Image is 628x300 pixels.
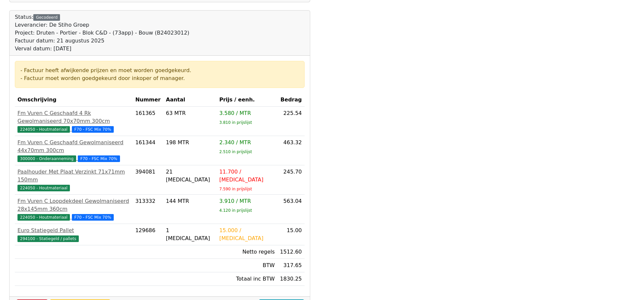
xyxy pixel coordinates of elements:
a: Fm Vuren C Loopdekdeel Gewolmaniseerd 28x145mm 360cm224050 - Houtmateriaal F70 - FSC Mix 70% [17,197,130,221]
div: 15.000 / [MEDICAL_DATA] [219,227,275,242]
sub: 2.510 in prijslijst [219,150,252,154]
div: Gecodeerd [33,14,60,21]
th: Aantal [163,93,217,107]
th: Bedrag [277,93,304,107]
div: 11.700 / [MEDICAL_DATA] [219,168,275,184]
div: Euro Statiegeld Pallet [17,227,130,234]
td: 313332 [133,195,163,224]
a: Fm Vuren C Geschaafd Gewolmaniseerd 44x70mm 300cm300000 - Onderaanneming F70 - FSC Mix 70% [17,139,130,162]
td: 245.70 [277,165,304,195]
a: Paalhouder Met Plaat Verzinkt 71x71mm 150mm224050 - Houtmateriaal [17,168,130,192]
div: Fm Vuren C Geschaafd 4 Rk Gewolmaniseerd 70x70mm 300cm [17,109,130,125]
th: Prijs / eenh. [217,93,277,107]
div: 21 [MEDICAL_DATA] [166,168,214,184]
span: F70 - FSC Mix 70% [72,126,114,133]
td: 225.54 [277,107,304,136]
div: Fm Vuren C Loopdekdeel Gewolmaniseerd 28x145mm 360cm [17,197,130,213]
div: 63 MTR [166,109,214,117]
td: BTW [217,259,277,272]
span: F70 - FSC Mix 70% [78,155,120,162]
td: 394081 [133,165,163,195]
div: Status: [15,13,189,53]
th: Omschrijving [15,93,133,107]
td: 1830.25 [277,272,304,286]
span: 224050 - Houtmateriaal [17,214,70,221]
td: 563.04 [277,195,304,224]
div: 144 MTR [166,197,214,205]
a: Fm Vuren C Geschaafd 4 Rk Gewolmaniseerd 70x70mm 300cm224050 - Houtmateriaal F70 - FSC Mix 70% [17,109,130,133]
td: 15.00 [277,224,304,245]
td: 161344 [133,136,163,165]
a: Euro Statiegeld Pallet294100 - Statiegeld / pallets [17,227,130,242]
div: Fm Vuren C Geschaafd Gewolmaniseerd 44x70mm 300cm [17,139,130,154]
sub: 4.120 in prijslijst [219,208,252,213]
td: 463.32 [277,136,304,165]
th: Nummer [133,93,163,107]
div: 2.340 / MTR [219,139,275,147]
span: 224050 - Houtmateriaal [17,126,70,133]
span: 294100 - Statiegeld / pallets [17,235,79,242]
div: Project: Druten - Portier - Blok C&D - (73app) - Bouw (B24023012) [15,29,189,37]
div: 1 [MEDICAL_DATA] [166,227,214,242]
div: Verval datum: [DATE] [15,45,189,53]
div: Leverancier: De Stiho Groep [15,21,189,29]
td: Netto regels [217,245,277,259]
td: 317.65 [277,259,304,272]
div: 198 MTR [166,139,214,147]
td: Totaal inc BTW [217,272,277,286]
td: 161365 [133,107,163,136]
sub: 3.810 in prijslijst [219,120,252,125]
div: 3.580 / MTR [219,109,275,117]
sub: 7.590 in prijslijst [219,187,252,191]
td: 1512.60 [277,245,304,259]
td: 129686 [133,224,163,245]
div: 3.910 / MTR [219,197,275,205]
div: Paalhouder Met Plaat Verzinkt 71x71mm 150mm [17,168,130,184]
span: 224050 - Houtmateriaal [17,185,70,191]
span: F70 - FSC Mix 70% [72,214,114,221]
span: 300000 - Onderaanneming [17,155,76,162]
div: - Factuur moet worden goedgekeurd door inkoper of manager. [20,74,299,82]
div: Factuur datum: 21 augustus 2025 [15,37,189,45]
div: - Factuur heeft afwijkende prijzen en moet worden goedgekeurd. [20,67,299,74]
